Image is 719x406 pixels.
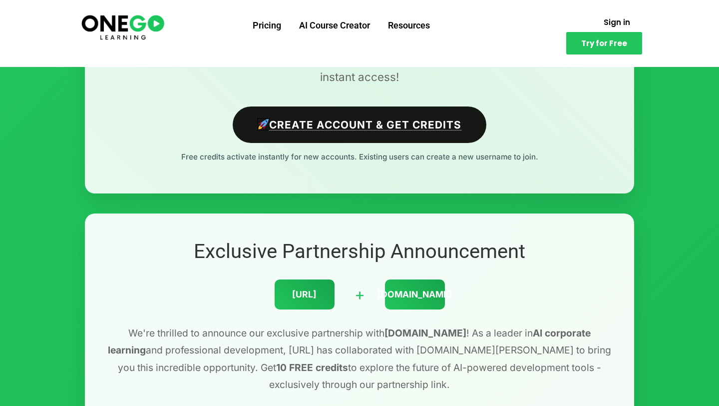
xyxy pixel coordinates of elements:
[105,324,614,393] p: We're thrilled to announce our exclusive partnership with ! As a leader in and professional devel...
[566,32,642,54] a: Try for Free
[592,12,642,32] a: Sign in
[244,12,290,38] a: Pricing
[379,12,439,38] a: Resources
[105,238,614,264] h2: Exclusive Partnership Announcement
[258,119,269,129] img: 🚀
[604,18,630,26] span: Sign in
[581,39,627,47] span: Try for Free
[275,279,335,309] div: [URL]
[384,327,466,339] strong: [DOMAIN_NAME]
[105,48,614,86] p: Exclusive promotional collaboration between [URL] and [DOMAIN_NAME] - No strings attached, instan...
[233,106,487,143] a: Create Account & Get Credits
[290,12,379,38] a: AI Course Creator
[385,279,445,309] div: [DOMAIN_NAME]
[355,281,365,307] div: +
[276,361,348,373] strong: 10 FREE credits
[105,150,614,163] p: Free credits activate instantly for new accounts. Existing users can create a new username to join.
